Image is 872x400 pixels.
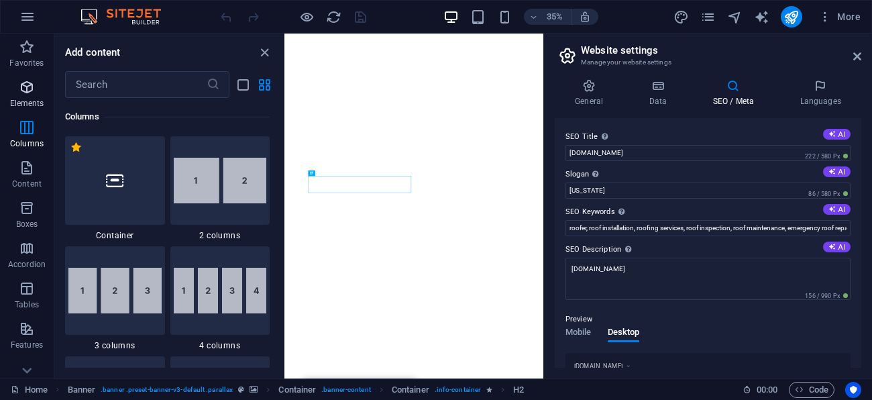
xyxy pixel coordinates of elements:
input: Search [65,71,207,98]
button: pages [700,9,716,25]
h4: General [555,79,629,107]
button: publish [781,6,802,28]
i: On resize automatically adjust zoom level to fit chosen device. [579,11,591,23]
span: 222 / 580 Px [802,152,851,161]
button: SEO Title [823,129,851,140]
span: Remove from favorites [70,142,82,153]
span: Click to select. Double-click to edit [278,382,316,398]
h4: Data [629,79,692,107]
span: More [818,10,861,23]
label: SEO Title [565,129,851,145]
h2: Website settings [581,44,861,56]
div: Preview [565,328,639,353]
h6: Add content [65,44,121,60]
img: 2-columns.svg [174,158,267,203]
p: Features [11,340,43,350]
button: close panel [256,44,272,60]
nav: breadcrumb [68,382,525,398]
button: design [673,9,690,25]
button: SEO Description [823,242,851,252]
button: grid-view [256,77,272,93]
img: 4columns.svg [174,268,267,313]
span: Click to select. Double-click to edit [513,382,524,398]
p: Boxes [16,219,38,230]
span: Desktop [608,324,640,343]
span: 4 columns [170,340,270,351]
div: 2 columns [170,136,270,241]
span: . info-container [435,382,481,398]
p: Accordion [8,259,46,270]
button: Usercentrics [845,382,861,398]
h4: Languages [779,79,861,107]
button: text_generator [754,9,770,25]
h4: SEO / Meta [692,79,779,107]
span: 2 columns [170,230,270,241]
span: . banner-content [321,382,370,398]
button: SEO Keywords [823,204,851,215]
span: 156 / 990 Px [802,291,851,301]
p: Content [12,179,42,189]
button: Code [789,382,834,398]
span: : [766,385,768,395]
i: This element is a customizable preset [238,386,244,393]
p: Preview [565,311,592,328]
button: More [813,6,866,28]
h6: 35% [544,9,565,25]
span: [DOMAIN_NAME] [574,362,622,370]
span: 86 / 580 Px [806,189,851,199]
h6: Columns [65,109,270,125]
span: Click to select. Double-click to edit [392,382,429,398]
h6: Session time [743,382,778,398]
label: SEO Keywords [565,204,851,220]
img: 3columns.svg [68,268,162,313]
span: 00 00 [757,382,777,398]
i: Pages (Ctrl+Alt+S) [700,9,716,25]
h3: Manage your website settings [581,56,834,68]
span: Code [795,382,828,398]
p: Tables [15,299,39,310]
span: Container [65,230,165,241]
span: Click to select. Double-click to edit [68,382,96,398]
button: Slogan [823,166,851,177]
button: 35% [524,9,571,25]
span: . banner .preset-banner-v3-default .parallax [101,382,233,398]
button: list-view [235,77,251,93]
button: Click here to leave preview mode and continue editing [298,9,315,25]
i: Design (Ctrl+Alt+Y) [673,9,689,25]
p: Columns [10,138,44,149]
a: Click to cancel selection. Double-click to open Pages [11,382,48,398]
label: Slogan [565,166,851,183]
button: reload [325,9,341,25]
span: Mobile [565,324,592,343]
input: Slogan... [565,183,851,199]
p: Favorites [9,58,44,68]
div: Container [65,136,165,241]
div: 3 columns [65,246,165,351]
i: Navigator [727,9,743,25]
button: navigator [727,9,743,25]
img: Editor Logo [77,9,178,25]
i: Reload page [326,9,341,25]
label: SEO Description [565,242,851,258]
i: This element contains a background [250,386,258,393]
p: Elements [10,98,44,109]
span: 3 columns [65,340,165,351]
i: Publish [783,9,799,25]
i: AI Writer [754,9,769,25]
div: 4 columns [170,246,270,351]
